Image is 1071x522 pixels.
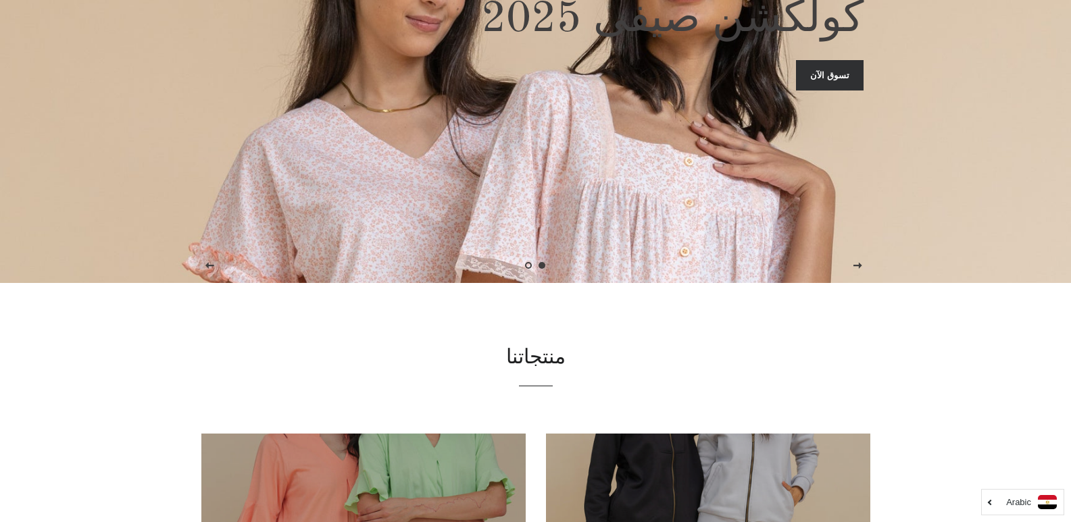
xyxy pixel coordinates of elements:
a: تسوق الآن [796,60,864,90]
a: تحميل الصور 2 [522,259,536,272]
h2: منتجاتنا [201,344,870,372]
a: Arabic [989,495,1057,509]
button: الصفحه التالية [841,249,874,283]
i: Arabic [1006,498,1031,506]
button: الصفحه السابقة [193,249,226,283]
a: الصفحه 1current [536,259,549,272]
